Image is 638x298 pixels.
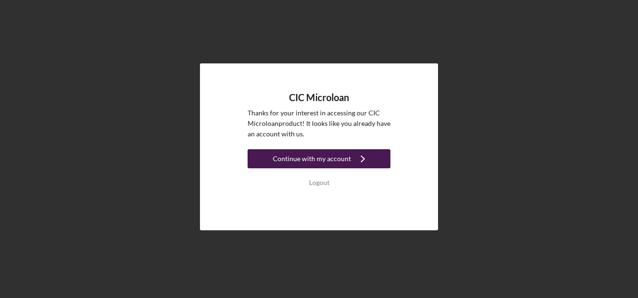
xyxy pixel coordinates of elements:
h4: CIC Microloan [289,92,349,103]
div: Continue with my account [273,149,351,168]
p: Thanks for your interest in accessing our CIC Microloan product! It looks like you already have a... [248,108,390,140]
button: Logout [248,173,390,192]
button: Continue with my account [248,149,390,168]
a: Continue with my account [248,149,390,171]
div: Logout [309,173,329,192]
